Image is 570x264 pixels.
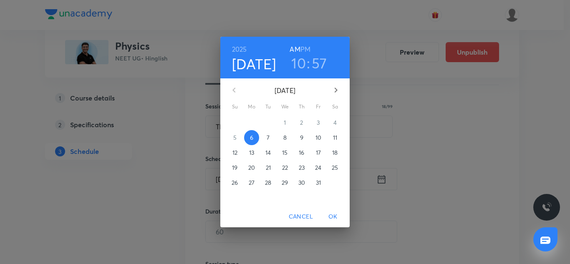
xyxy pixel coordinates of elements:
p: 30 [298,179,305,187]
button: 18 [328,145,343,160]
button: 30 [294,175,309,190]
p: 17 [316,148,321,157]
p: 12 [232,148,237,157]
p: 22 [282,163,288,172]
button: 14 [261,145,276,160]
p: 10 [315,133,321,142]
button: 23 [294,160,309,175]
span: We [277,103,293,111]
p: 11 [333,133,337,142]
button: OK [320,209,346,224]
button: 8 [277,130,293,145]
button: 25 [328,160,343,175]
p: 8 [283,133,287,142]
button: 22 [277,160,293,175]
p: 21 [266,163,271,172]
button: 20 [244,160,259,175]
button: 57 [312,54,327,72]
h3: : [307,54,310,72]
button: 15 [277,145,293,160]
p: 18 [332,148,338,157]
p: 31 [316,179,321,187]
span: Mo [244,103,259,111]
p: 9 [300,133,303,142]
p: 13 [249,148,254,157]
button: 12 [227,145,242,160]
p: 16 [299,148,304,157]
span: Su [227,103,242,111]
button: PM [300,43,310,55]
p: 7 [267,133,270,142]
p: 6 [250,133,253,142]
p: 20 [248,163,255,172]
button: 10 [311,130,326,145]
span: OK [323,211,343,222]
button: [DATE] [232,55,276,73]
button: Cancel [285,209,316,224]
p: 23 [299,163,305,172]
p: 25 [332,163,338,172]
p: 15 [282,148,288,157]
button: 16 [294,145,309,160]
p: 24 [315,163,321,172]
button: 21 [261,160,276,175]
p: [DATE] [244,85,326,96]
p: 14 [265,148,271,157]
button: 7 [261,130,276,145]
button: 31 [311,175,326,190]
button: 19 [227,160,242,175]
span: Sa [328,103,343,111]
button: 11 [328,130,343,145]
button: 2025 [232,43,247,55]
button: 26 [227,175,242,190]
p: 26 [232,179,238,187]
p: 27 [249,179,255,187]
button: AM [290,43,300,55]
span: Cancel [289,211,313,222]
span: Fr [311,103,326,111]
span: Tu [261,103,276,111]
button: 29 [277,175,293,190]
button: 24 [311,160,326,175]
button: 9 [294,130,309,145]
button: 28 [261,175,276,190]
button: 17 [311,145,326,160]
button: 13 [244,145,259,160]
button: 27 [244,175,259,190]
span: Th [294,103,309,111]
button: 10 [291,54,306,72]
p: 28 [265,179,271,187]
button: 6 [244,130,259,145]
p: 29 [282,179,288,187]
p: 19 [232,163,237,172]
